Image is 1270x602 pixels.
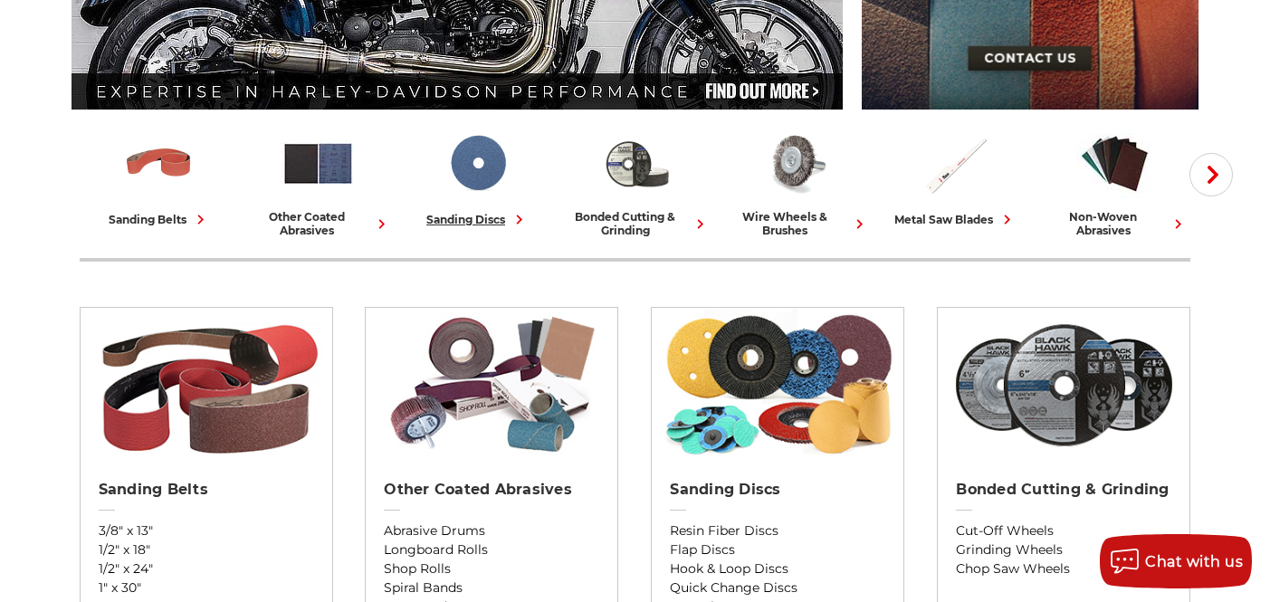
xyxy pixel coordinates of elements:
[99,559,314,578] a: 1/2" x 24"
[724,210,869,237] div: wire wheels & brushes
[956,559,1171,578] a: Chop Saw Wheels
[99,578,314,597] a: 1" x 30"
[759,126,834,201] img: Wire Wheels & Brushes
[1145,553,1243,570] span: Chat with us
[670,578,885,597] a: Quick Change Discs
[440,126,515,201] img: Sanding Discs
[99,540,314,559] a: 1/2" x 18"
[894,210,1017,229] div: metal saw blades
[724,126,869,237] a: wire wheels & brushes
[1043,210,1188,237] div: non-woven abrasives
[670,521,885,540] a: Resin Fiber Discs
[281,126,356,201] img: Other Coated Abrasives
[109,210,210,229] div: sanding belts
[246,210,391,237] div: other coated abrasives
[384,578,599,597] a: Spiral Bands
[99,481,314,499] h2: Sanding Belts
[375,308,609,462] img: Other Coated Abrasives
[956,481,1171,499] h2: Bonded Cutting & Grinding
[384,559,599,578] a: Shop Rolls
[918,126,993,201] img: Metal Saw Blades
[956,521,1171,540] a: Cut-Off Wheels
[406,126,550,229] a: sanding discs
[1043,126,1188,237] a: non-woven abrasives
[1189,153,1233,196] button: Next
[1100,534,1252,588] button: Chat with us
[1077,126,1152,201] img: Non-woven Abrasives
[565,210,710,237] div: bonded cutting & grinding
[883,126,1028,229] a: metal saw blades
[89,308,323,462] img: Sanding Belts
[246,126,391,237] a: other coated abrasives
[99,521,314,540] a: 3/8" x 13"
[121,126,196,201] img: Sanding Belts
[670,540,885,559] a: Flap Discs
[670,481,885,499] h2: Sanding Discs
[947,308,1181,462] img: Bonded Cutting & Grinding
[384,521,599,540] a: Abrasive Drums
[661,308,895,462] img: Sanding Discs
[565,126,710,237] a: bonded cutting & grinding
[384,540,599,559] a: Longboard Rolls
[384,481,599,499] h2: Other Coated Abrasives
[670,559,885,578] a: Hook & Loop Discs
[956,540,1171,559] a: Grinding Wheels
[87,126,232,229] a: sanding belts
[599,126,674,201] img: Bonded Cutting & Grinding
[426,210,529,229] div: sanding discs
